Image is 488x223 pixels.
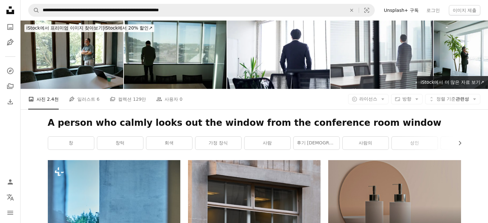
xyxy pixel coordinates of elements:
button: 이미지 제출 [449,5,480,15]
a: 사람 [244,137,290,150]
span: iStock에서 20% 할인 ↗ [26,25,152,30]
a: 컬렉션 [4,80,17,93]
a: 컬렉션 129만 [110,89,146,109]
button: 언어 [4,191,17,204]
a: 일러스트 [4,36,17,49]
button: 삭제 [345,4,359,16]
a: 회색 [146,137,192,150]
button: 라이선스 [348,94,389,104]
a: 사람의 [343,137,389,150]
button: 메뉴 [4,206,17,219]
a: 가정 장식 [195,137,241,150]
a: 탐색 [4,64,17,77]
span: 0 [180,96,183,103]
button: 정렬 기준관련성 [425,94,480,104]
a: 한 남자가 창밖을 내다보고 있다 [188,209,321,215]
button: 목록을 오른쪽으로 스크롤 [454,137,461,150]
a: iStock에서 더 많은 자료 보기↗ [417,76,488,89]
button: 시각적 검색 [359,4,374,16]
span: iStock에서 더 많은 자료 보기 ↗ [421,80,484,85]
img: 아시아 사업가 서 서 서 앞 의 창 생각 [330,21,433,89]
a: 창턱 [97,137,143,150]
a: 사용자 0 [156,89,182,109]
span: 6 [97,96,99,103]
span: 정렬 기준 [436,96,456,101]
form: 사이트 전체에서 이미지 찾기 [28,4,375,17]
a: 창 [48,137,94,150]
button: Unsplash 검색 [29,4,39,16]
a: 일러스트 6 [69,89,99,109]
a: 사진 [4,21,17,33]
button: 방향 [391,94,423,104]
img: 회의실에 창에 의해 서 사업가의 후면 보기 [124,21,227,89]
a: 로그인 [423,5,444,15]
a: 성인 [392,137,438,150]
span: 라이선스 [359,96,377,101]
img: 사무실 회의실 창가에 서 있는 사업가 [21,21,123,89]
h1: A person who calmly looks out the window from the conference room window [48,117,461,129]
a: 로그인 / 가입 [4,176,17,188]
a: 후기 [DEMOGRAPHIC_DATA] [294,137,339,150]
img: 사무실 의 창 밖으로 찾고 있는 일본 남성 사업가 [227,21,330,89]
span: 129만 [133,96,146,103]
a: 여성 [441,137,487,150]
span: iStock에서 프리미엄 이미지 찾아보기 | [26,25,104,30]
a: iStock에서 프리미엄 이미지 찾아보기|iStock에서 20% 할인↗ [21,21,158,36]
span: 관련성 [436,96,469,102]
span: 방향 [402,96,411,101]
a: Unsplash+ 구독 [380,5,422,15]
a: 다운로드 내역 [4,95,17,108]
